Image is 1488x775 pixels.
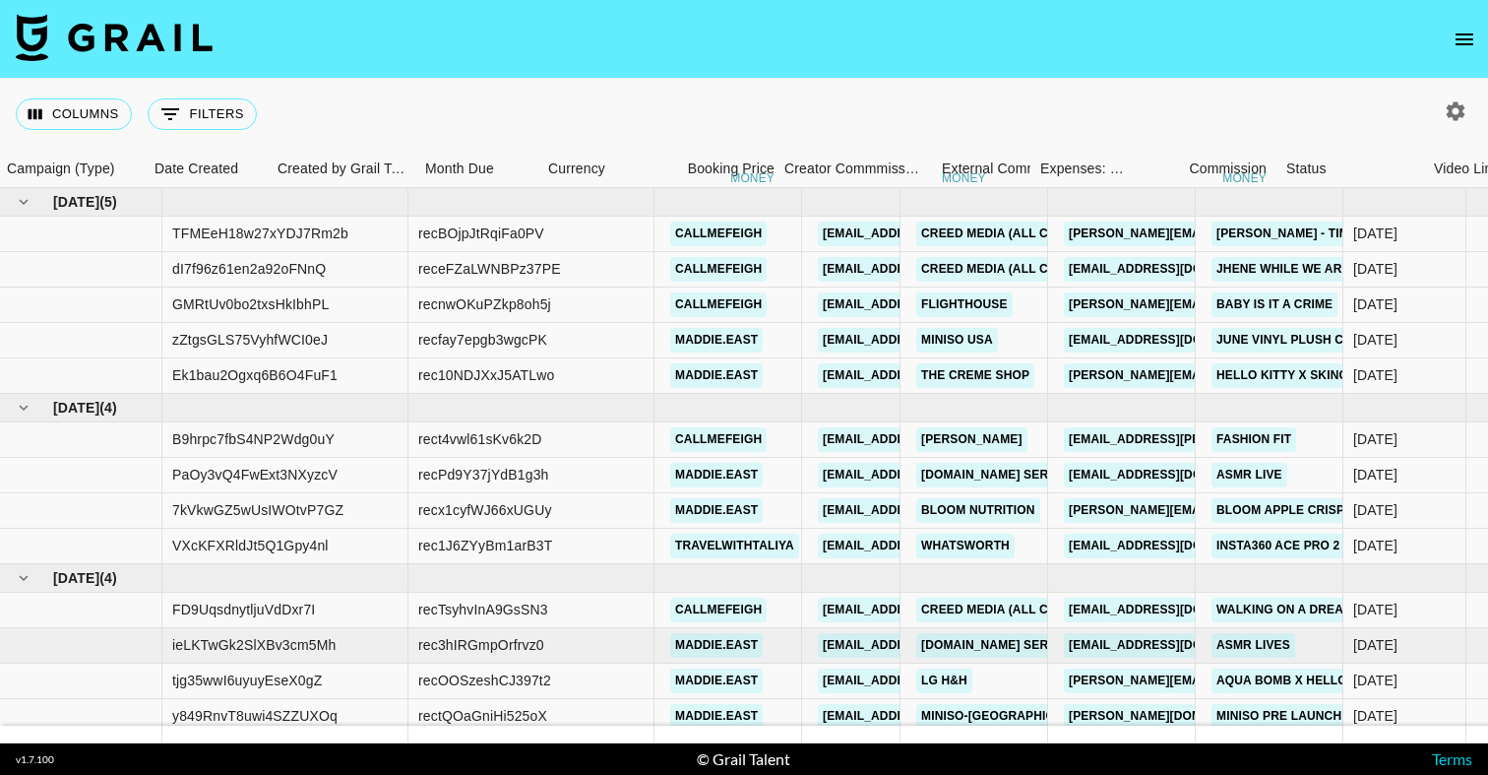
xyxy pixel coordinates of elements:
[278,150,411,188] div: Created by Grail Team
[916,427,1027,452] a: [PERSON_NAME]
[818,598,1038,622] a: [EMAIL_ADDRESS][DOMAIN_NAME]
[1211,427,1296,452] a: Fashion Fit
[670,669,763,693] a: maddie.east
[172,671,322,690] div: tjg35wwI6uyuyEseX0gZ
[670,598,767,622] a: callmefeigh
[172,500,343,520] div: 7kVkwGZ5wUsIWOtvP7GZ
[1353,365,1397,385] div: 6/9/2025
[784,150,922,188] div: Creator Commmission Override
[418,294,551,314] div: recnwOKuPZkp8oh5j
[418,671,551,690] div: recOOSzeshCJ397t2
[172,706,338,726] div: y849RnvT8uwi4SZZUXOq
[916,633,1120,658] a: [DOMAIN_NAME] Services, LLC
[1353,259,1397,279] div: 6/19/2025
[53,192,99,212] span: [DATE]
[818,292,1038,317] a: [EMAIL_ADDRESS][DOMAIN_NAME]
[1211,292,1337,317] a: Baby is it a crime
[818,463,1038,487] a: [EMAIL_ADDRESS][DOMAIN_NAME]
[418,224,544,243] div: recBOjpJtRqiFa0PV
[538,150,637,188] div: Currency
[1211,463,1287,487] a: ASMR Live
[1211,598,1358,622] a: Walking on a dream
[818,363,1038,388] a: [EMAIL_ADDRESS][DOMAIN_NAME]
[418,500,552,520] div: recx1cyfWJ66xUGUy
[818,222,1038,246] a: [EMAIL_ADDRESS][DOMAIN_NAME]
[1211,363,1378,388] a: Hello Kitty X Skincare
[1064,363,1486,388] a: [PERSON_NAME][EMAIL_ADDRESS][PERSON_NAME][DOMAIN_NAME]
[916,704,1101,729] a: Miniso-[GEOGRAPHIC_DATA]
[1211,669,1391,693] a: Aqua Bomb X Hello Kitty
[10,394,37,421] button: hide children
[670,704,763,729] a: maddie.east
[942,172,986,184] div: money
[916,257,1121,282] a: Creed Media (All Campaigns)
[670,534,799,558] a: travelwithtaliya
[10,564,37,592] button: hide children
[916,669,972,693] a: LG H&H
[148,98,257,130] button: Show filters
[16,98,132,130] button: Select columns
[1211,498,1349,523] a: Bloom Apple Crisp
[172,465,338,484] div: PaOy3vQ4FwExt3NXyzcV
[916,363,1034,388] a: The Creme Shop
[1064,498,1385,523] a: [PERSON_NAME][EMAIL_ADDRESS][DOMAIN_NAME]
[670,427,767,452] a: callmefeigh
[1064,669,1385,693] a: [PERSON_NAME][EMAIL_ADDRESS][DOMAIN_NAME]
[1064,463,1284,487] a: [EMAIL_ADDRESS][DOMAIN_NAME]
[172,429,335,449] div: B9hrpc7fbS4NP2Wdg0uY
[418,706,547,726] div: rectQOaGniHi525oX
[1064,328,1284,353] a: [EMAIL_ADDRESS][DOMAIN_NAME]
[1353,500,1397,520] div: 7/16/2025
[670,633,763,658] a: maddie.east
[1064,633,1284,658] a: [EMAIL_ADDRESS][DOMAIN_NAME]
[916,498,1040,523] a: Bloom Nutrition
[784,150,932,188] div: Creator Commmission Override
[670,222,767,246] a: callmefeigh
[418,330,547,350] div: recfay7epgb3wgcPK
[670,463,763,487] a: maddie.east
[418,465,549,484] div: recPd9Y37jYdB1g3h
[818,534,1038,558] a: [EMAIL_ADDRESS][DOMAIN_NAME]
[670,292,767,317] a: callmefeigh
[1353,671,1397,690] div: 8/19/2025
[670,363,763,388] a: maddie.east
[1353,224,1397,243] div: 6/30/2025
[425,150,494,188] div: Month Due
[172,259,326,279] div: dI7f96z61en2a92oFNnQ
[818,328,1038,353] a: [EMAIL_ADDRESS][DOMAIN_NAME]
[1211,257,1402,282] a: Jhene while we are young
[818,427,1038,452] a: [EMAIL_ADDRESS][DOMAIN_NAME]
[1064,257,1284,282] a: [EMAIL_ADDRESS][DOMAIN_NAME]
[1353,465,1397,484] div: 7/5/2025
[172,635,336,655] div: ieLKTwGk2SlXBv3cm5Mh
[99,568,117,588] span: ( 4 )
[916,292,1013,317] a: Flighthouse
[172,224,348,243] div: TFMEeH18w27xYDJ7Rm2b
[1353,635,1397,655] div: 8/31/2025
[1189,150,1267,188] div: Commission
[1353,600,1397,619] div: 8/7/2025
[730,172,775,184] div: money
[145,150,268,188] div: Date Created
[1353,536,1397,555] div: 7/10/2025
[418,635,544,655] div: rec3hIRGmpOrfrvz0
[418,259,561,279] div: receFZaLWNBPz37PE
[1064,292,1385,317] a: [PERSON_NAME][EMAIL_ADDRESS][DOMAIN_NAME]
[1445,20,1484,59] button: open drawer
[1064,222,1385,246] a: [PERSON_NAME][EMAIL_ADDRESS][DOMAIN_NAME]
[10,188,37,216] button: hide children
[916,534,1015,558] a: Whatsworth
[1286,150,1327,188] div: Status
[670,498,763,523] a: maddie.east
[16,14,213,61] img: Grail Talent
[1432,749,1472,768] a: Terms
[155,150,238,188] div: Date Created
[818,498,1038,523] a: [EMAIL_ADDRESS][DOMAIN_NAME]
[916,328,998,353] a: Miniso USA
[1064,598,1284,622] a: [EMAIL_ADDRESS][DOMAIN_NAME]
[818,704,1038,729] a: [EMAIL_ADDRESS][DOMAIN_NAME]
[1040,150,1125,188] div: Expenses: Remove Commission?
[418,536,552,555] div: rec1J6ZYyBm1arB3T
[53,568,99,588] span: [DATE]
[7,150,115,188] div: Campaign (Type)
